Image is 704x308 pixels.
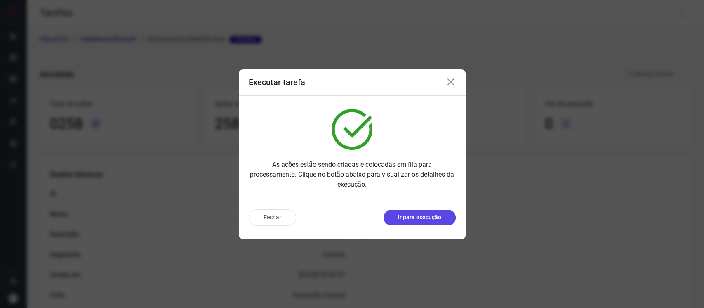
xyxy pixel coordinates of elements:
button: Fechar [249,209,296,226]
img: verified.svg [332,109,372,150]
h3: Executar tarefa [249,77,305,87]
p: Ir para execução [398,213,441,222]
button: Ir para execução [384,210,456,225]
p: As ações estão sendo criadas e colocadas em fila para processamento. Clique no botão abaixo para ... [249,160,456,190]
